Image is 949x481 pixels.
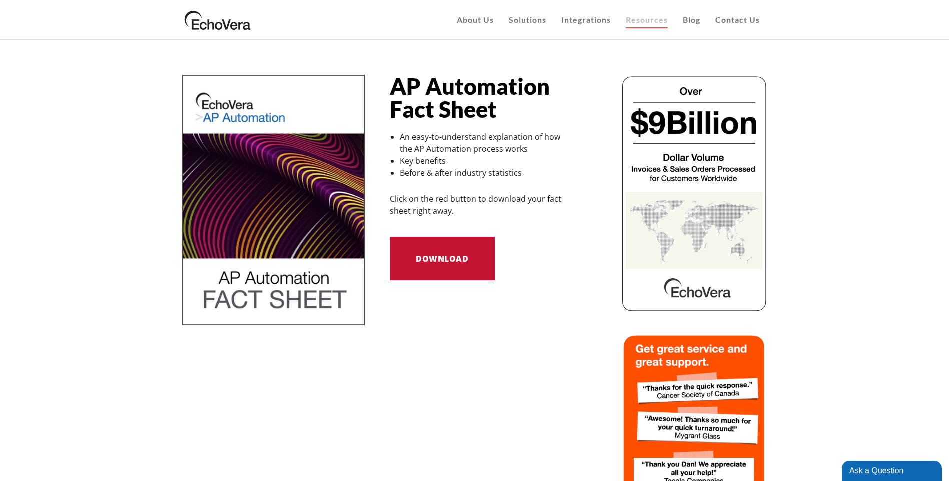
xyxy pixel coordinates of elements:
[400,167,572,179] li: Before & after industry statistics
[626,15,668,24] span: Resources
[390,75,572,121] h1: AP Automation Fact Sheet
[390,193,572,217] p: Click on the red button to download your fact sheet right away.
[683,15,700,24] span: Blog
[561,15,611,24] span: Integrations
[390,237,495,280] a: Download
[621,75,767,312] img: echovera dollar volume
[715,15,760,24] span: Contact Us
[509,15,546,24] span: Solutions
[842,459,944,481] iframe: chat widget
[457,15,494,24] span: About Us
[416,253,468,264] span: Download
[400,155,572,167] li: Key benefits
[182,7,253,32] img: EchoVera
[400,131,572,155] li: An easy-to-understand explanation of how the AP Automation process works
[182,75,365,325] img: ap automation fact sheet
